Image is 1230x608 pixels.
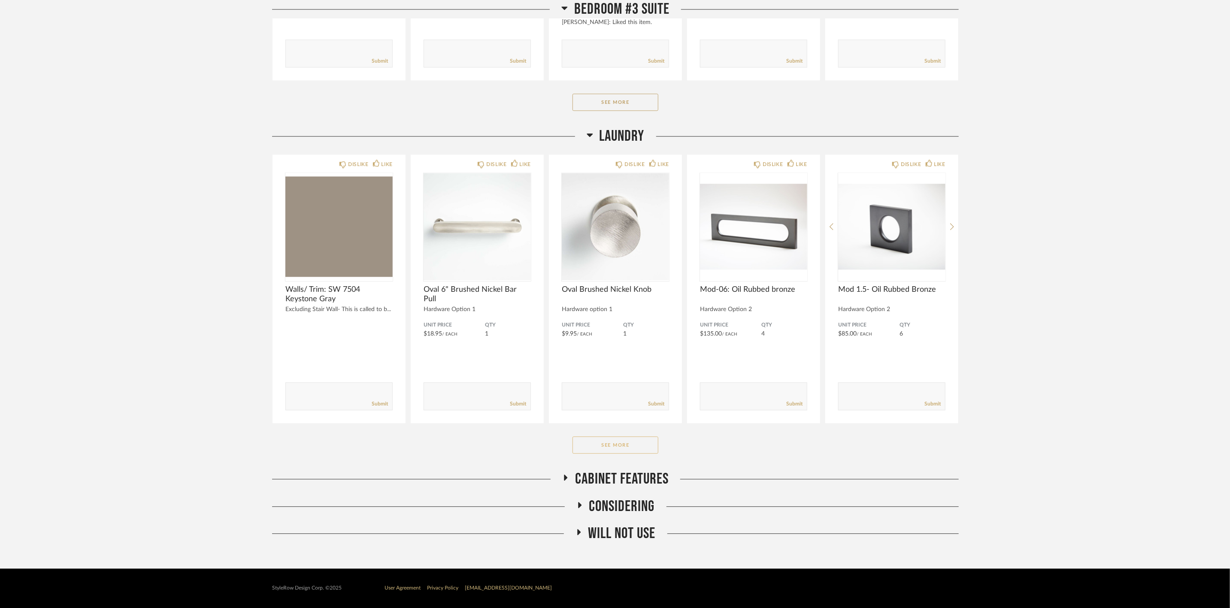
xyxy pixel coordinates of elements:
[424,331,442,337] span: $18.95
[623,331,627,337] span: 1
[838,306,945,313] div: Hardware Option 2
[761,322,807,329] span: QTY
[857,332,872,336] span: / Each
[562,173,669,280] img: undefined
[372,57,388,65] a: Submit
[924,400,941,408] a: Submit
[285,306,393,313] div: Excluding Stair Wall- This is called to b...
[486,160,506,169] div: DISLIKE
[901,160,921,169] div: DISLIKE
[510,400,526,408] a: Submit
[900,322,945,329] span: QTY
[648,57,664,65] a: Submit
[385,585,421,590] a: User Agreement
[424,322,485,329] span: Unit Price
[700,322,761,329] span: Unit Price
[763,160,783,169] div: DISLIKE
[348,160,368,169] div: DISLIKE
[424,285,531,304] span: Oval 6" Brushed Nickel Bar Pull
[272,585,342,591] div: StyleRow Design Corp. ©2025
[924,57,941,65] a: Submit
[562,322,623,329] span: Unit Price
[577,332,592,336] span: / Each
[573,94,658,111] button: See More
[562,331,577,337] span: $9.95
[588,524,656,543] span: Will NOT Use
[485,331,488,337] span: 1
[427,585,458,590] a: Privacy Policy
[589,497,655,516] span: Considering
[573,436,658,454] button: See More
[465,585,552,590] a: [EMAIL_ADDRESS][DOMAIN_NAME]
[575,470,669,488] span: Cabinet Features
[285,285,393,304] span: Walls/ Trim: SW 7504 Keystone Gray
[624,160,645,169] div: DISLIKE
[623,322,669,329] span: QTY
[700,173,807,280] img: undefined
[510,57,526,65] a: Submit
[900,331,903,337] span: 6
[520,160,531,169] div: LIKE
[796,160,807,169] div: LIKE
[934,160,945,169] div: LIKE
[658,160,669,169] div: LIKE
[285,173,393,280] img: undefined
[562,18,669,27] div: [PERSON_NAME]: Liked this item.
[562,306,669,313] div: Hardware option 1
[372,400,388,408] a: Submit
[485,322,531,329] span: QTY
[786,57,803,65] a: Submit
[562,285,669,294] span: Oval Brushed Nickel Knob
[786,400,803,408] a: Submit
[700,285,807,294] span: Mod-06: Oil Rubbed bronze
[838,331,857,337] span: $85.00
[761,331,765,337] span: 4
[424,173,531,280] img: undefined
[424,306,531,313] div: Hardware Option 1
[838,322,900,329] span: Unit Price
[600,127,645,145] span: Laundry
[722,332,737,336] span: / Each
[382,160,393,169] div: LIKE
[700,306,807,313] div: Hardware Option 2
[648,400,664,408] a: Submit
[838,285,945,294] span: Mod 1.5- Oil Rubbed Bronze
[442,332,457,336] span: / Each
[838,173,945,280] img: undefined
[700,331,722,337] span: $135.00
